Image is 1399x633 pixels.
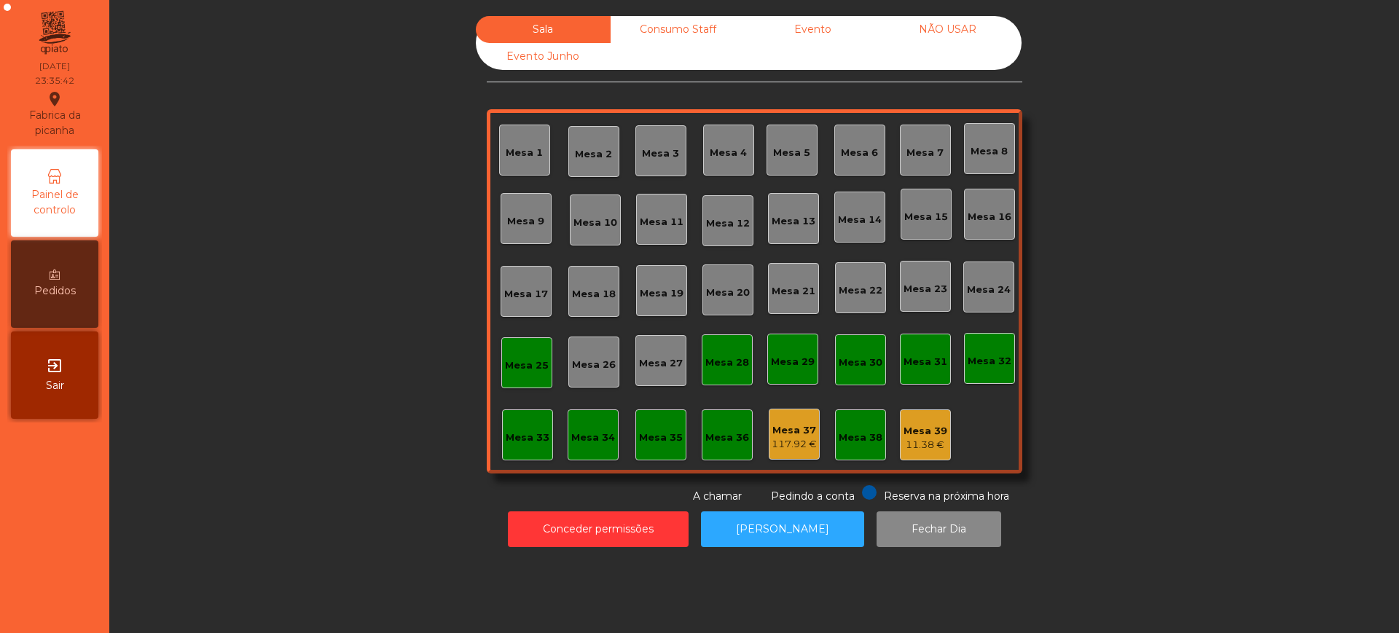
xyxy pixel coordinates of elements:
[705,430,749,445] div: Mesa 36
[772,214,815,229] div: Mesa 13
[572,358,616,372] div: Mesa 26
[968,210,1011,224] div: Mesa 16
[904,210,948,224] div: Mesa 15
[504,287,548,302] div: Mesa 17
[506,146,543,160] div: Mesa 1
[839,430,882,445] div: Mesa 38
[701,511,864,547] button: [PERSON_NAME]
[906,146,944,160] div: Mesa 7
[838,213,882,227] div: Mesa 14
[772,284,815,299] div: Mesa 21
[575,147,612,162] div: Mesa 2
[773,146,810,160] div: Mesa 5
[46,378,64,393] span: Sair
[880,16,1015,43] div: NÃO USAR
[36,7,72,58] img: qpiato
[971,144,1008,159] div: Mesa 8
[573,216,617,230] div: Mesa 10
[642,146,679,161] div: Mesa 3
[611,16,745,43] div: Consumo Staff
[705,355,749,370] div: Mesa 28
[884,490,1009,503] span: Reserva na próxima hora
[46,357,63,374] i: exit_to_app
[771,355,815,369] div: Mesa 29
[39,60,70,73] div: [DATE]
[46,90,63,108] i: location_on
[771,490,855,503] span: Pedindo a conta
[476,16,611,43] div: Sala
[505,358,549,373] div: Mesa 25
[967,283,1011,297] div: Mesa 24
[706,216,750,231] div: Mesa 12
[772,423,817,438] div: Mesa 37
[841,146,878,160] div: Mesa 6
[15,187,95,218] span: Painel de controlo
[772,437,817,452] div: 117.92 €
[745,16,880,43] div: Evento
[506,430,549,445] div: Mesa 33
[476,43,611,70] div: Evento Junho
[35,74,74,87] div: 23:35:42
[639,356,683,371] div: Mesa 27
[508,511,689,547] button: Conceder permissões
[639,430,683,445] div: Mesa 35
[12,90,98,138] div: Fabrica da picanha
[640,215,683,229] div: Mesa 11
[904,355,947,369] div: Mesa 31
[571,430,615,445] div: Mesa 34
[904,282,947,296] div: Mesa 23
[968,354,1011,369] div: Mesa 32
[693,490,742,503] span: A chamar
[710,146,747,160] div: Mesa 4
[507,214,544,229] div: Mesa 9
[839,355,882,370] div: Mesa 30
[877,511,1001,547] button: Fechar Dia
[904,438,947,452] div: 11.38 €
[904,424,947,439] div: Mesa 39
[839,283,882,298] div: Mesa 22
[706,286,750,300] div: Mesa 20
[640,286,683,301] div: Mesa 19
[34,283,76,299] span: Pedidos
[572,287,616,302] div: Mesa 18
